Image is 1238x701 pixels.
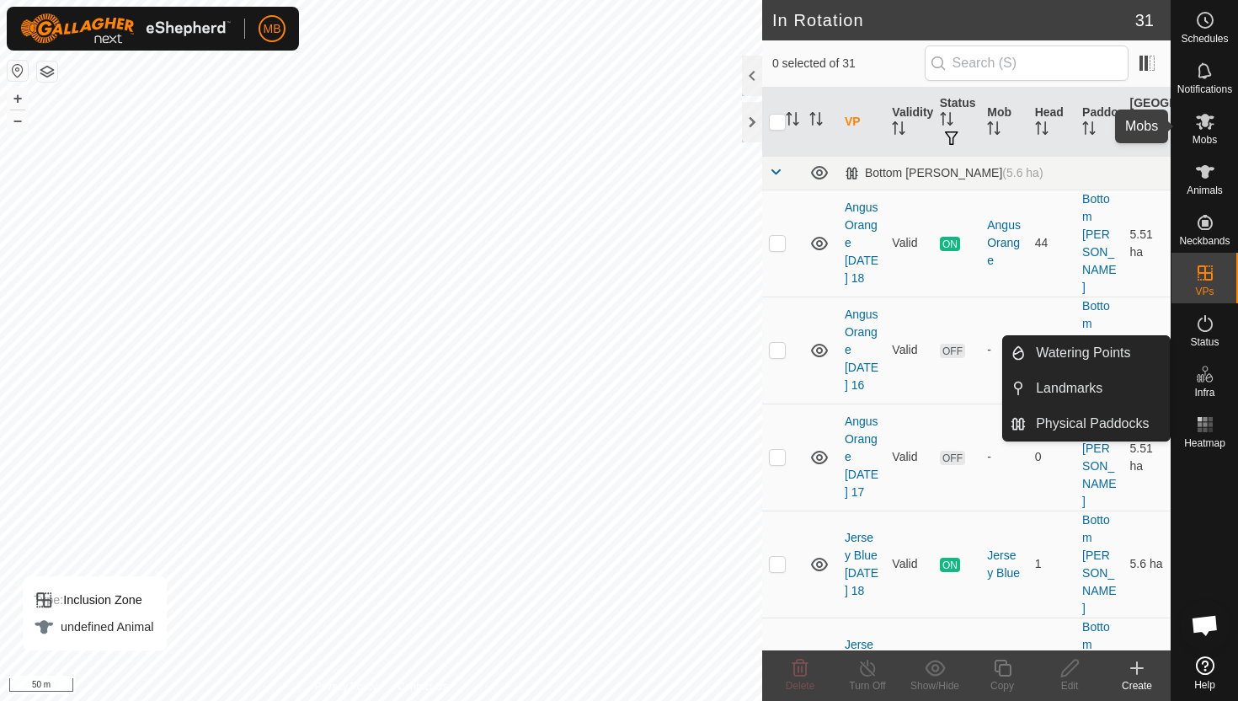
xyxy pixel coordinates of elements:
p-sorticon: Activate to sort [1082,124,1096,137]
a: Privacy Policy [314,679,377,694]
td: 5.51 ha [1123,297,1171,404]
div: Edit [1036,678,1103,693]
th: Mob [980,88,1027,157]
span: Neckbands [1179,236,1230,246]
td: 5.51 ha [1123,190,1171,297]
span: Notifications [1177,84,1232,94]
th: [GEOGRAPHIC_DATA] Area [1123,88,1171,157]
td: 5.6 ha [1123,511,1171,618]
li: Watering Points [1003,336,1170,370]
div: Create [1103,678,1171,693]
a: Bottom [PERSON_NAME] [1082,192,1116,294]
input: Search (S) [925,45,1129,81]
p-sorticon: Activate to sort [987,124,1001,137]
span: 31 [1135,8,1154,33]
td: 0 [1028,297,1075,404]
th: Validity [885,88,932,157]
span: Watering Points [1036,343,1130,363]
button: Reset Map [8,61,28,81]
button: + [8,88,28,109]
a: Angus Orange [DATE] 16 [845,308,878,392]
span: 0 selected of 31 [772,55,925,72]
h2: In Rotation [772,10,1135,30]
div: Inclusion Zone [34,590,153,610]
td: 5.51 ha [1123,404,1171,511]
a: Landmarks [1026,372,1170,405]
td: 1 [1028,511,1075,618]
button: – [8,110,28,131]
div: Angus Orange [987,217,1021,270]
li: Landmarks [1003,372,1170,405]
div: Jersey Blue [987,547,1021,582]
span: MB [264,20,281,38]
td: Valid [885,511,932,618]
a: Help [1171,650,1238,697]
a: Angus Orange [DATE] 17 [845,415,878,499]
th: VP [838,88,885,157]
span: Heatmap [1184,438,1225,448]
td: 44 [1028,190,1075,297]
th: Paddock [1075,88,1123,157]
a: Watering Points [1026,336,1170,370]
p-sorticon: Activate to sort [809,115,823,128]
p-sorticon: Activate to sort [892,124,905,137]
a: Jersey Blue [DATE] 18 [845,531,878,597]
a: Contact Us [398,679,447,694]
span: Mobs [1193,135,1217,145]
a: Bottom [PERSON_NAME] [1082,513,1116,615]
span: (5.6 ha) [1002,166,1043,179]
span: VPs [1195,286,1214,297]
div: Turn Off [834,678,901,693]
img: Gallagher Logo [20,13,231,44]
div: Bottom [PERSON_NAME] [845,166,1043,180]
span: Physical Paddocks [1036,414,1149,434]
span: OFF [940,344,965,358]
div: - [987,448,1021,466]
span: Animals [1187,185,1223,195]
span: ON [940,237,960,251]
th: Status [933,88,980,157]
td: Valid [885,404,932,511]
p-sorticon: Activate to sort [1130,132,1144,146]
span: Infra [1194,388,1214,398]
td: Valid [885,297,932,404]
span: ON [940,558,960,572]
div: Copy [969,678,1036,693]
p-sorticon: Activate to sort [940,115,953,128]
a: Angus Orange [DATE] 18 [845,201,878,285]
th: Head [1028,88,1075,157]
p-sorticon: Activate to sort [1035,124,1049,137]
td: 0 [1028,404,1075,511]
button: Map Layers [37,62,57,82]
a: Physical Paddocks [1026,407,1170,441]
div: Open chat [1180,600,1230,650]
a: Bottom [PERSON_NAME] [1082,299,1116,401]
li: Physical Paddocks [1003,407,1170,441]
a: Bottom [PERSON_NAME] [1082,406,1116,508]
p-sorticon: Activate to sort [786,115,799,128]
div: - [987,341,1021,359]
span: Status [1190,337,1219,347]
div: Show/Hide [901,678,969,693]
span: Schedules [1181,34,1228,44]
span: Help [1194,680,1215,690]
span: OFF [940,451,965,465]
span: Landmarks [1036,378,1102,399]
td: Valid [885,190,932,297]
div: undefined Animal [34,617,153,637]
span: Delete [786,680,815,692]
